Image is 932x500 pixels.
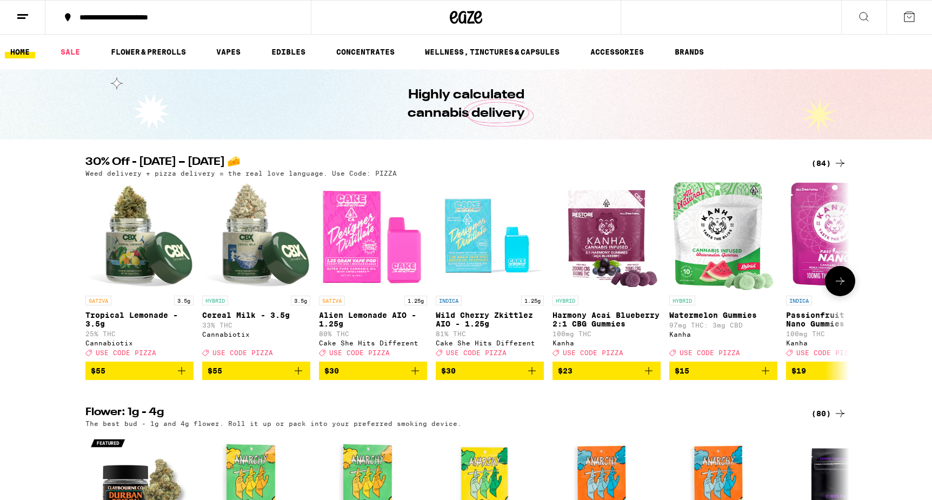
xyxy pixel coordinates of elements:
p: 97mg THC: 3mg CBD [669,322,777,329]
div: Cake She Hits Different [319,339,427,346]
img: Kanha - Harmony Acai Blueberry 2:1 CBG Gummies [554,182,659,290]
p: 3.5g [291,296,310,305]
a: Open page for Harmony Acai Blueberry 2:1 CBG Gummies from Kanha [552,182,661,362]
a: (80) [811,407,847,420]
a: Open page for Alien Lemonade AIO - 1.25g from Cake She Hits Different [319,182,427,362]
a: Open page for Tropical Lemonade - 3.5g from Cannabiotix [85,182,194,362]
h2: Flower: 1g - 4g [85,407,794,420]
p: HYBRID [202,296,228,305]
p: 100mg THC [786,330,894,337]
img: Kanha - Passionfruit Paradise Nano Gummies [790,182,890,290]
span: $30 [441,366,456,375]
a: Open page for Watermelon Gummies from Kanha [669,182,777,362]
p: Harmony Acai Blueberry 2:1 CBG Gummies [552,311,661,328]
p: 81% THC [436,330,544,337]
button: Add to bag [85,362,194,380]
span: $23 [558,366,572,375]
button: Add to bag [552,362,661,380]
div: Kanha [552,339,661,346]
h2: 30% Off - [DATE] – [DATE] 🧀 [85,157,794,170]
button: Add to bag [436,362,544,380]
p: 100mg THC [552,330,661,337]
div: Kanha [786,339,894,346]
span: $19 [791,366,806,375]
a: Open page for Cereal Milk - 3.5g from Cannabiotix [202,182,310,362]
p: 1.25g [404,296,427,305]
a: Open page for Wild Cherry Zkittlez AIO - 1.25g from Cake She Hits Different [436,182,544,362]
span: USE CODE PIZZA [796,349,857,356]
div: Kanha [669,331,777,338]
img: Cannabiotix - Cereal Milk - 3.5g [202,182,310,290]
p: 3.5g [174,296,194,305]
div: Cannabiotix [85,339,194,346]
h1: Highly calculated cannabis delivery [377,86,555,123]
a: (84) [811,157,847,170]
p: INDICA [436,296,462,305]
span: USE CODE PIZZA [680,349,740,356]
p: 1.25g [521,296,544,305]
span: USE CODE PIZZA [563,349,623,356]
p: Watermelon Gummies [669,311,777,319]
span: $30 [324,366,339,375]
div: Cake She Hits Different [436,339,544,346]
a: WELLNESS, TINCTURES & CAPSULES [420,45,565,58]
img: Cake She Hits Different - Wild Cherry Zkittlez AIO - 1.25g [436,182,544,290]
span: USE CODE PIZZA [446,349,507,356]
a: HOME [5,45,35,58]
a: EDIBLES [266,45,311,58]
a: FLOWER & PREROLLS [105,45,191,58]
p: Passionfruit Paradise Nano Gummies [786,311,894,328]
p: 25% THC [85,330,194,337]
p: Cereal Milk - 3.5g [202,311,310,319]
p: SATIVA [319,296,345,305]
img: Cake She Hits Different - Alien Lemonade AIO - 1.25g [319,182,427,290]
p: Wild Cherry Zkittlez AIO - 1.25g [436,311,544,328]
span: $55 [208,366,222,375]
button: Add to bag [669,362,777,380]
p: SATIVA [85,296,111,305]
p: HYBRID [669,296,695,305]
a: VAPES [211,45,246,58]
span: $15 [675,366,689,375]
button: BRANDS [669,45,709,58]
button: Add to bag [319,362,427,380]
p: HYBRID [552,296,578,305]
img: Cannabiotix - Tropical Lemonade - 3.5g [85,182,194,290]
span: USE CODE PIZZA [329,349,390,356]
p: Tropical Lemonade - 3.5g [85,311,194,328]
p: INDICA [786,296,812,305]
img: Kanha - Watermelon Gummies [673,182,774,290]
p: 80% THC [319,330,427,337]
a: SALE [55,45,85,58]
a: ACCESSORIES [585,45,649,58]
a: Open page for Passionfruit Paradise Nano Gummies from Kanha [786,182,894,362]
div: Cannabiotix [202,331,310,338]
p: 33% THC [202,322,310,329]
span: $55 [91,366,105,375]
span: USE CODE PIZZA [212,349,273,356]
p: Alien Lemonade AIO - 1.25g [319,311,427,328]
a: CONCENTRATES [331,45,400,58]
p: The best bud - 1g and 4g flower. Roll it up or pack into your preferred smoking device. [85,420,462,427]
span: USE CODE PIZZA [96,349,156,356]
p: Weed delivery + pizza delivery = the real love language. Use Code: PIZZA [85,170,397,177]
button: Add to bag [786,362,894,380]
button: Add to bag [202,362,310,380]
